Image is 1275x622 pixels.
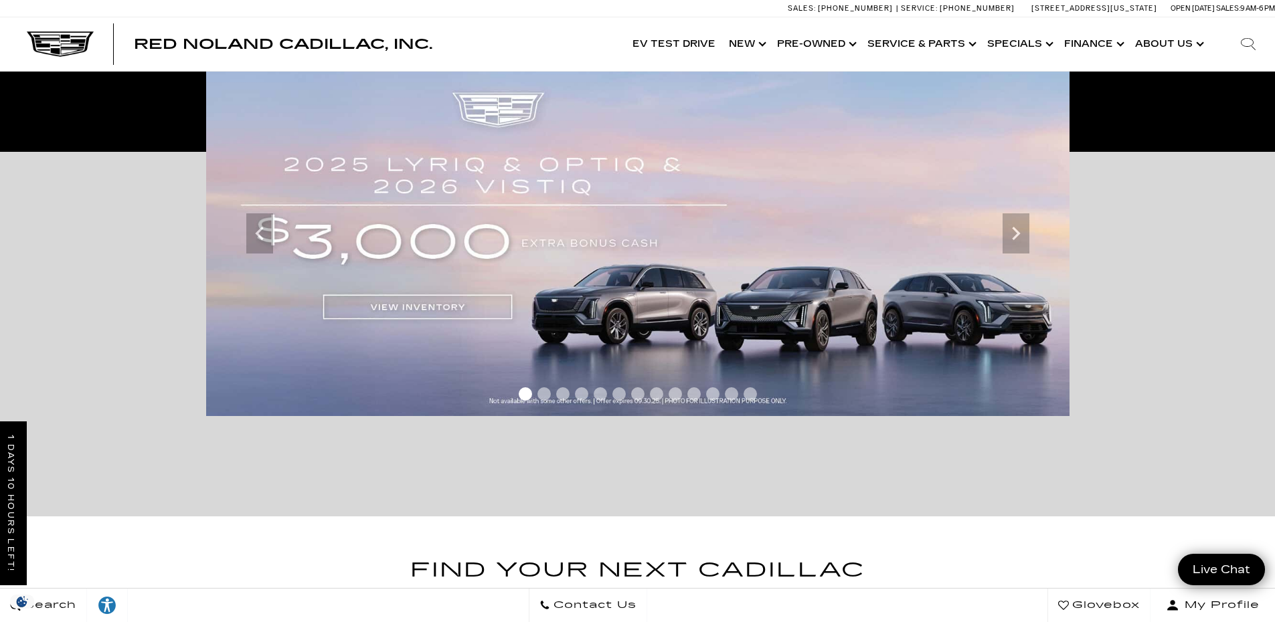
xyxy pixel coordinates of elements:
[1031,4,1157,13] a: [STREET_ADDRESS][US_STATE]
[1216,4,1240,13] span: Sales:
[722,17,770,71] a: New
[626,17,722,71] a: EV Test Drive
[594,387,607,401] span: Go to slide 5
[519,387,532,401] span: Go to slide 1
[575,387,588,401] span: Go to slide 4
[206,51,1070,416] img: 2509-September-FOM-2025-cta-bonus-cash
[861,17,981,71] a: Service & Parts
[206,554,1070,603] h2: Find Your Next Cadillac
[612,387,626,401] span: Go to slide 6
[631,387,645,401] span: Go to slide 7
[87,595,127,615] div: Explore your accessibility options
[896,5,1018,12] a: Service: [PHONE_NUMBER]
[21,596,76,615] span: Search
[981,17,1057,71] a: Specials
[1240,4,1275,13] span: 9 AM-6 PM
[134,36,432,52] span: Red Noland Cadillac, Inc.
[1047,589,1151,622] a: Glovebox
[550,596,636,615] span: Contact Us
[706,387,719,401] span: Go to slide 11
[1057,17,1128,71] a: Finance
[1003,213,1029,253] div: Next
[1186,562,1257,577] span: Live Chat
[1069,596,1140,615] span: Glovebox
[901,4,938,13] span: Service:
[788,5,896,12] a: Sales: [PHONE_NUMBER]
[744,387,757,401] span: Go to slide 13
[7,595,37,609] section: Click to Open Cookie Consent Modal
[1179,596,1260,615] span: My Profile
[134,37,432,51] a: Red Noland Cadillac, Inc.
[770,17,861,71] a: Pre-Owned
[529,589,647,622] a: Contact Us
[87,589,128,622] a: Explore your accessibility options
[246,213,273,253] div: Previous
[1128,17,1208,71] a: About Us
[940,4,1015,13] span: [PHONE_NUMBER]
[725,387,738,401] span: Go to slide 12
[27,31,94,57] img: Cadillac Dark Logo with Cadillac White Text
[650,387,663,401] span: Go to slide 8
[556,387,570,401] span: Go to slide 3
[818,4,893,13] span: [PHONE_NUMBER]
[7,595,37,609] img: Opt-Out Icon
[1171,4,1215,13] span: Open [DATE]
[687,387,701,401] span: Go to slide 10
[1151,589,1275,622] button: Open user profile menu
[537,387,551,401] span: Go to slide 2
[788,4,816,13] span: Sales:
[1178,554,1265,585] a: Live Chat
[669,387,682,401] span: Go to slide 9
